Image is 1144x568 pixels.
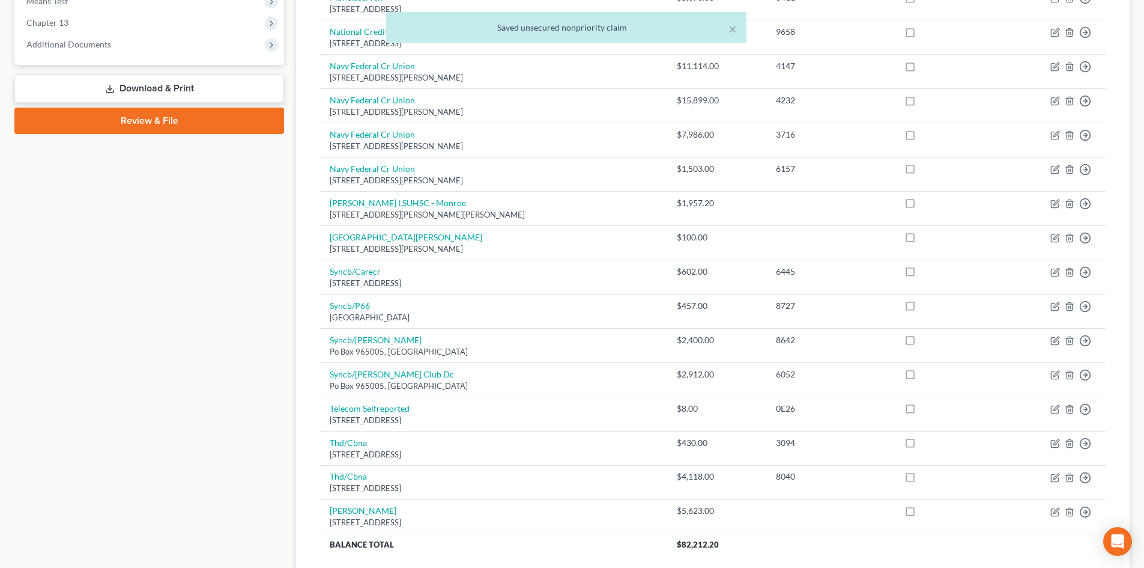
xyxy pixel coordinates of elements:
[677,266,757,278] div: $602.00
[776,437,885,449] div: 3094
[14,108,284,134] a: Review & File
[330,95,415,105] a: Navy Federal Cr Union
[677,231,757,243] div: $100.00
[776,94,885,106] div: 4232
[330,312,658,323] div: [GEOGRAPHIC_DATA]
[330,438,367,448] a: Thd/Cbna
[14,75,284,103] a: Download & Print
[330,517,658,528] div: [STREET_ADDRESS]
[330,175,658,186] div: [STREET_ADDRESS][PERSON_NAME]
[677,403,757,415] div: $8.00
[330,380,658,392] div: Po Box 965005, [GEOGRAPHIC_DATA]
[330,141,658,152] div: [STREET_ADDRESS][PERSON_NAME]
[677,300,757,312] div: $457.00
[330,106,658,118] div: [STREET_ADDRESS][PERSON_NAME]
[330,403,410,414] a: Telecom Selfreported
[330,335,422,345] a: Syncb/[PERSON_NAME]
[330,209,658,221] div: [STREET_ADDRESS][PERSON_NAME][PERSON_NAME]
[330,505,396,516] a: [PERSON_NAME]
[330,72,658,84] div: [STREET_ADDRESS][PERSON_NAME]
[330,449,658,460] div: [STREET_ADDRESS]
[776,300,885,312] div: 8727
[330,163,415,174] a: Navy Federal Cr Union
[677,505,757,517] div: $5,623.00
[677,197,757,209] div: $1,957.20
[330,266,381,276] a: Syncb/Carecr
[776,266,885,278] div: 6445
[330,198,466,208] a: [PERSON_NAME] LSUHSC - Monroe
[677,540,719,549] span: $82,212.20
[728,22,737,36] button: ×
[677,129,757,141] div: $7,986.00
[677,60,757,72] div: $11,114.00
[1103,527,1132,556] div: Open Intercom Messenger
[396,22,737,34] div: Saved unsecured nonpriority claim
[776,334,885,346] div: 8642
[330,243,658,255] div: [STREET_ADDRESS][PERSON_NAME]
[776,163,885,175] div: 6157
[776,60,885,72] div: 4147
[677,437,757,449] div: $430.00
[330,483,658,494] div: [STREET_ADDRESS]
[677,368,757,380] div: $2,912.00
[330,346,658,358] div: Po Box 965005, [GEOGRAPHIC_DATA]
[330,471,367,481] a: Thd/Cbna
[330,278,658,289] div: [STREET_ADDRESS]
[677,94,757,106] div: $15,899.00
[330,129,415,139] a: Navy Federal Cr Union
[776,403,885,415] div: 0E26
[320,534,667,555] th: Balance Total
[330,61,415,71] a: Navy Federal Cr Union
[776,368,885,380] div: 6052
[330,415,658,426] div: [STREET_ADDRESS]
[330,369,454,379] a: Syncb/[PERSON_NAME] Club Dc
[776,129,885,141] div: 3716
[677,334,757,346] div: $2,400.00
[330,301,370,311] a: Syncb/P66
[677,471,757,483] div: $4,118.00
[677,163,757,175] div: $1,503.00
[330,4,658,15] div: [STREET_ADDRESS]
[330,232,482,242] a: [GEOGRAPHIC_DATA][PERSON_NAME]
[776,471,885,483] div: 8040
